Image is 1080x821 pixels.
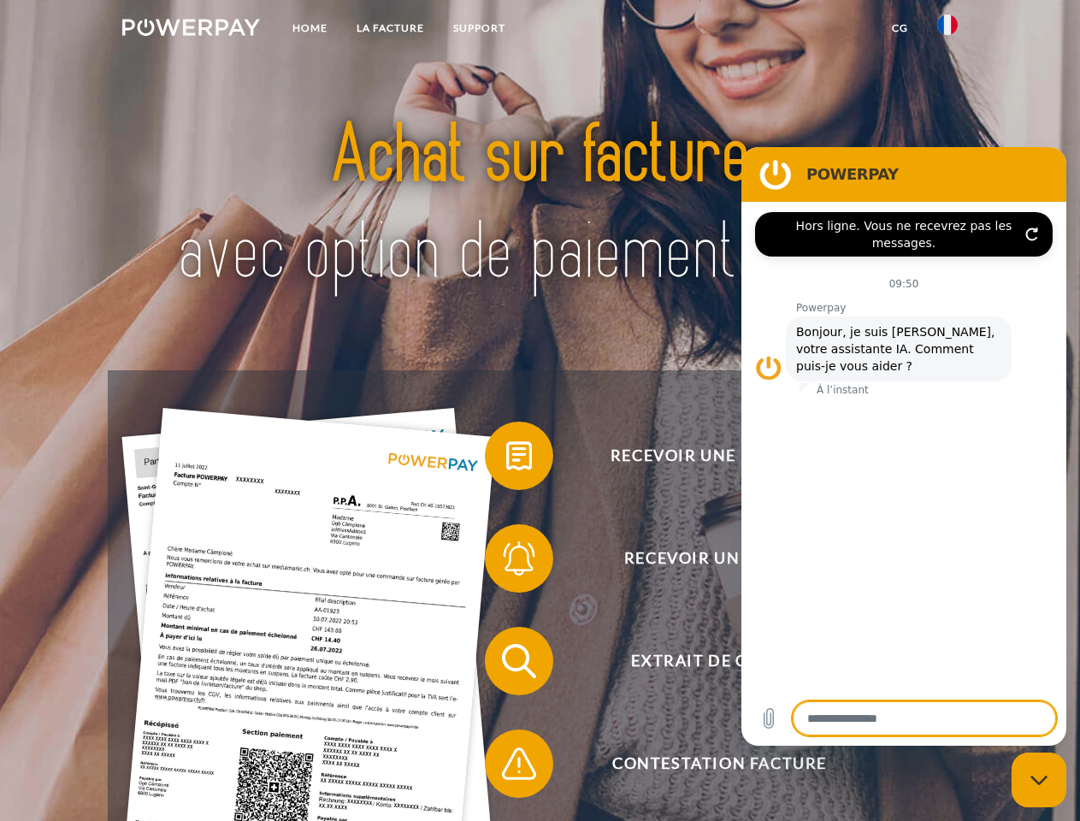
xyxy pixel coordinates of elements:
[510,524,929,593] span: Recevoir un rappel?
[278,13,342,44] a: Home
[498,537,540,580] img: qb_bell.svg
[877,13,923,44] a: CG
[122,19,260,36] img: logo-powerpay-white.svg
[485,524,930,593] button: Recevoir un rappel?
[1012,753,1066,807] iframe: Bouton de lancement de la fenêtre de messagerie, conversation en cours
[741,147,1066,746] iframe: Fenêtre de messagerie
[498,434,540,477] img: qb_bill.svg
[485,422,930,490] button: Recevoir une facture ?
[163,82,917,328] img: title-powerpay_fr.svg
[498,640,540,682] img: qb_search.svg
[510,729,929,798] span: Contestation Facture
[485,627,930,695] button: Extrait de compte
[342,13,439,44] a: LA FACTURE
[439,13,520,44] a: Support
[498,742,540,785] img: qb_warning.svg
[510,422,929,490] span: Recevoir une facture ?
[937,15,958,35] img: fr
[485,729,930,798] button: Contestation Facture
[510,627,929,695] span: Extrait de compte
